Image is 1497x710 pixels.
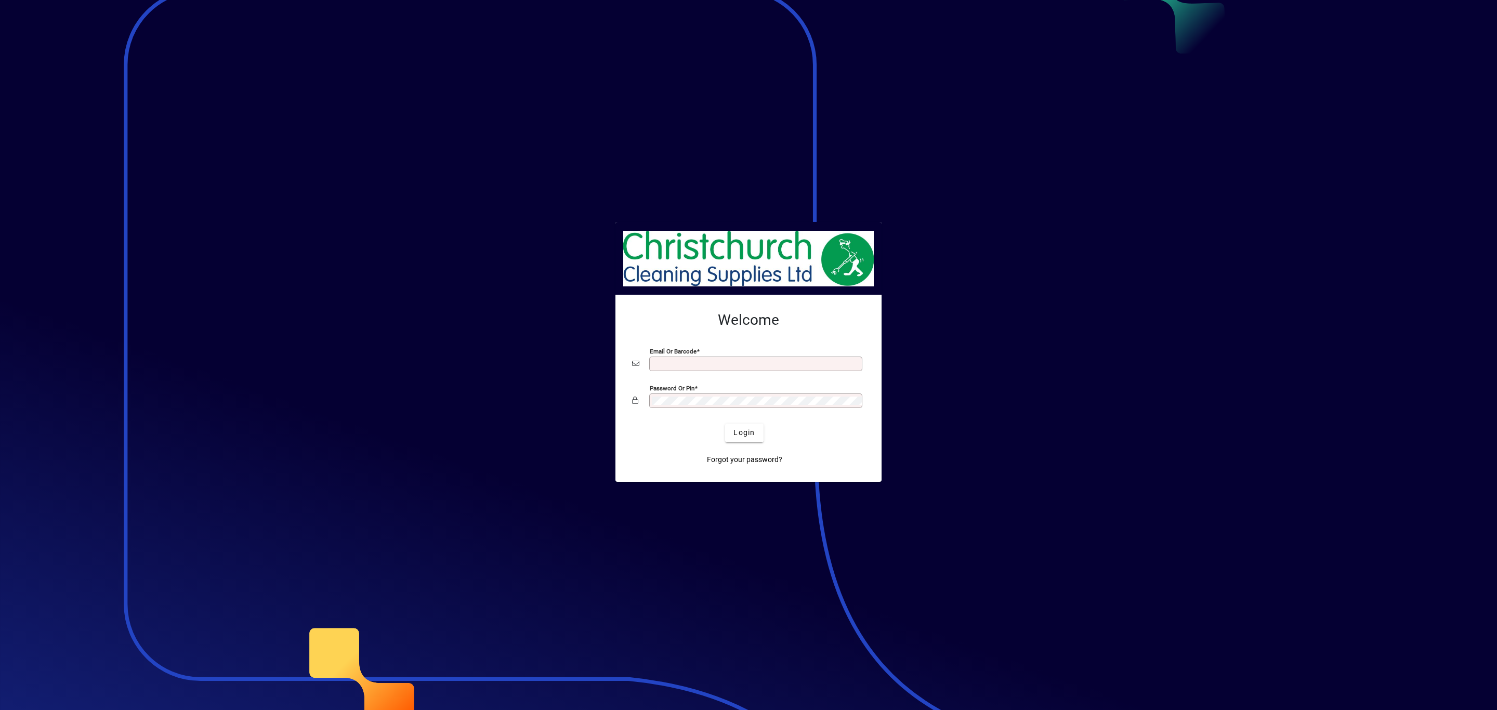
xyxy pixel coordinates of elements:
[707,454,782,465] span: Forgot your password?
[650,347,697,354] mat-label: Email or Barcode
[632,311,865,329] h2: Welcome
[650,384,694,391] mat-label: Password or Pin
[733,427,755,438] span: Login
[725,424,763,442] button: Login
[703,451,786,469] a: Forgot your password?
